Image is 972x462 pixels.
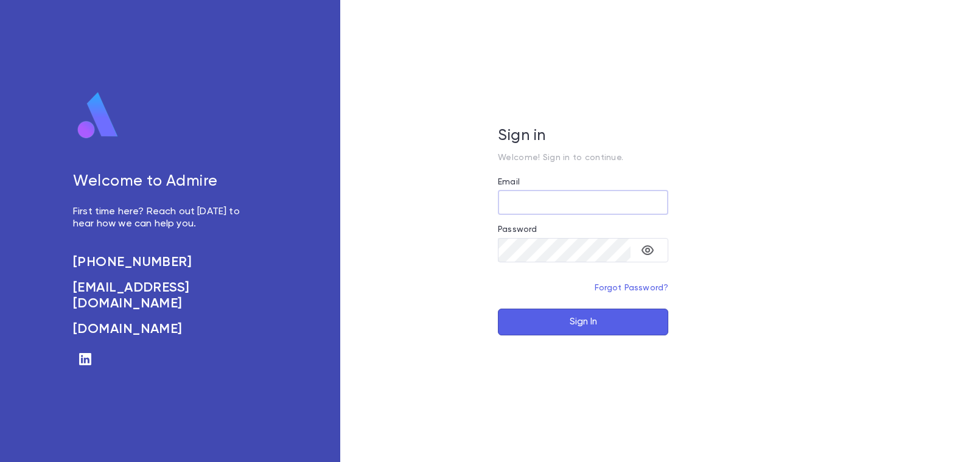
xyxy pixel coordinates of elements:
[595,284,669,292] a: Forgot Password?
[498,225,537,234] label: Password
[73,173,253,191] h5: Welcome to Admire
[73,91,123,140] img: logo
[73,321,253,337] a: [DOMAIN_NAME]
[73,206,253,230] p: First time here? Reach out [DATE] to hear how we can help you.
[498,177,520,187] label: Email
[498,309,668,335] button: Sign In
[73,254,253,270] a: [PHONE_NUMBER]
[73,280,253,312] a: [EMAIL_ADDRESS][DOMAIN_NAME]
[498,153,668,163] p: Welcome! Sign in to continue.
[498,127,668,145] h5: Sign in
[635,238,660,262] button: toggle password visibility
